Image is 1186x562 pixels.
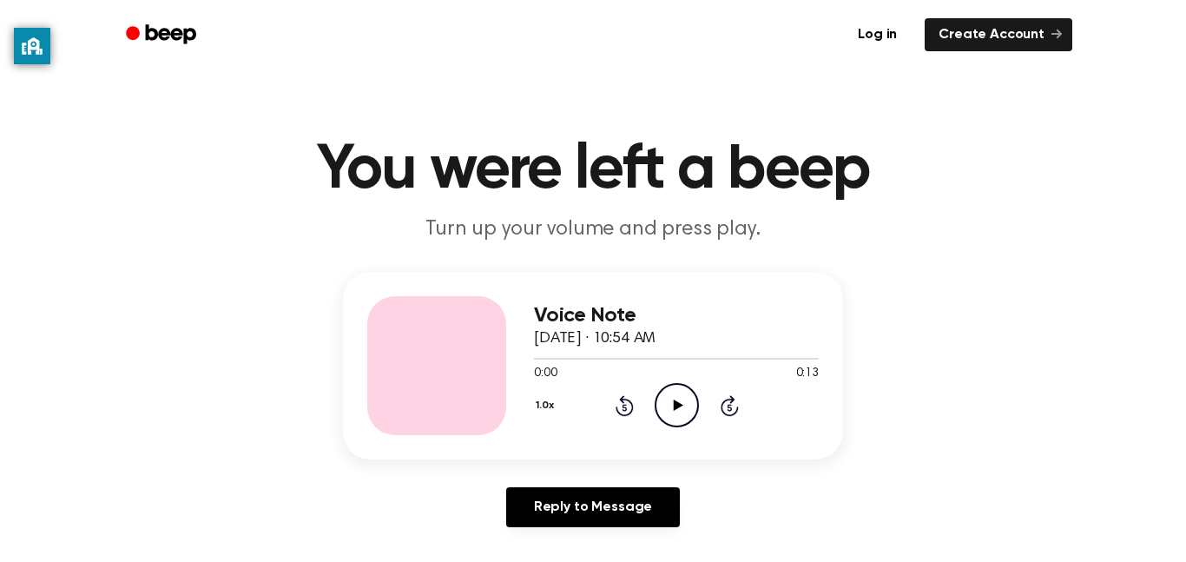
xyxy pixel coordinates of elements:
[114,18,212,52] a: Beep
[260,215,926,244] p: Turn up your volume and press play.
[534,304,819,327] h3: Voice Note
[534,331,656,347] span: [DATE] · 10:54 AM
[14,28,50,64] button: privacy banner
[534,365,557,383] span: 0:00
[796,365,819,383] span: 0:13
[534,391,560,420] button: 1.0x
[925,18,1072,51] a: Create Account
[840,15,914,55] a: Log in
[148,139,1038,202] h1: You were left a beep
[506,487,680,527] a: Reply to Message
